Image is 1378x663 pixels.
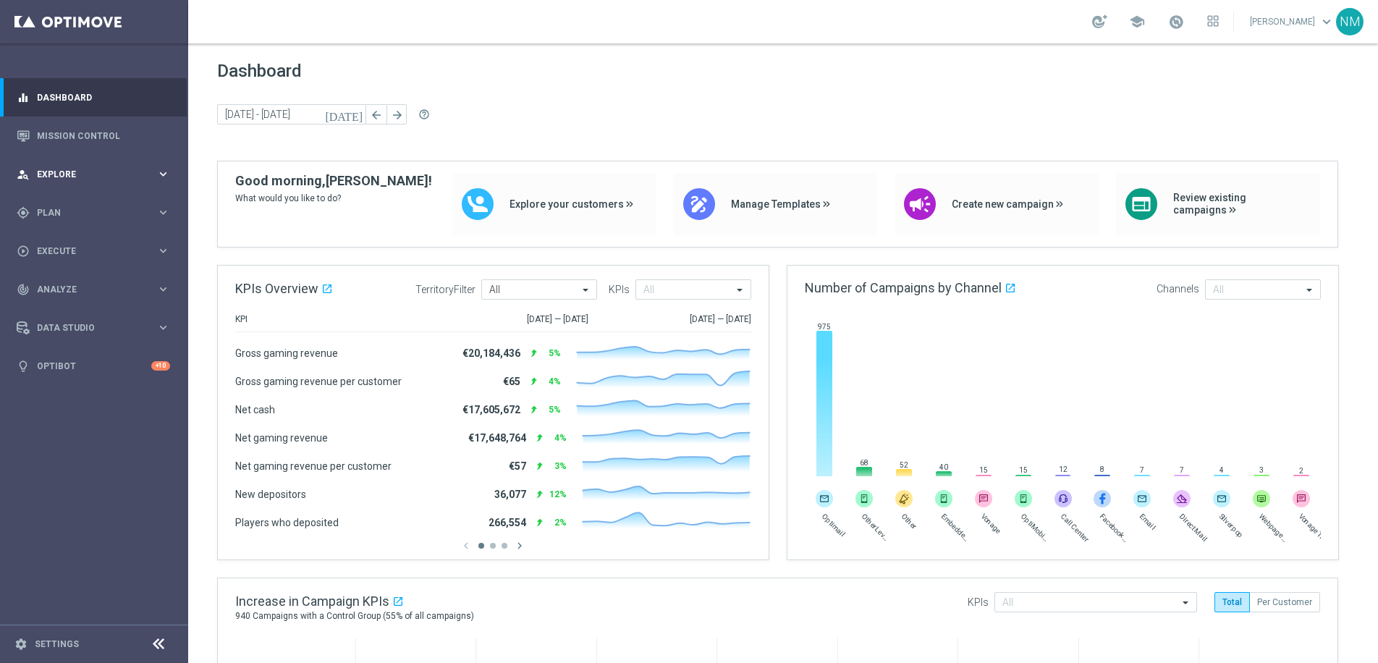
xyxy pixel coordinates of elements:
[37,285,156,294] span: Analyze
[17,347,170,385] div: Optibot
[37,247,156,256] span: Execute
[17,168,30,181] i: person_search
[37,170,156,179] span: Explore
[17,321,156,334] div: Data Studio
[17,91,30,104] i: equalizer
[156,282,170,296] i: keyboard_arrow_right
[156,167,170,181] i: keyboard_arrow_right
[17,283,156,296] div: Analyze
[17,206,30,219] i: gps_fixed
[151,361,170,371] div: +10
[16,322,171,334] button: Data Studio keyboard_arrow_right
[17,360,30,373] i: lightbulb
[16,169,171,180] button: person_search Explore keyboard_arrow_right
[37,117,170,155] a: Mission Control
[156,244,170,258] i: keyboard_arrow_right
[1129,14,1145,30] span: school
[17,245,156,258] div: Execute
[17,283,30,296] i: track_changes
[16,360,171,372] button: lightbulb Optibot +10
[156,206,170,219] i: keyboard_arrow_right
[1336,8,1364,35] div: NM
[16,284,171,295] button: track_changes Analyze keyboard_arrow_right
[16,130,171,142] button: Mission Control
[14,638,28,651] i: settings
[37,208,156,217] span: Plan
[17,245,30,258] i: play_circle_outline
[17,78,170,117] div: Dashboard
[37,324,156,332] span: Data Studio
[16,245,171,257] button: play_circle_outline Execute keyboard_arrow_right
[16,92,171,104] button: equalizer Dashboard
[1248,11,1336,33] a: [PERSON_NAME]keyboard_arrow_down
[37,78,170,117] a: Dashboard
[16,207,171,219] button: gps_fixed Plan keyboard_arrow_right
[35,640,79,649] a: Settings
[17,206,156,219] div: Plan
[156,321,170,334] i: keyboard_arrow_right
[17,168,156,181] div: Explore
[1319,14,1335,30] span: keyboard_arrow_down
[17,117,170,155] div: Mission Control
[37,347,151,385] a: Optibot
